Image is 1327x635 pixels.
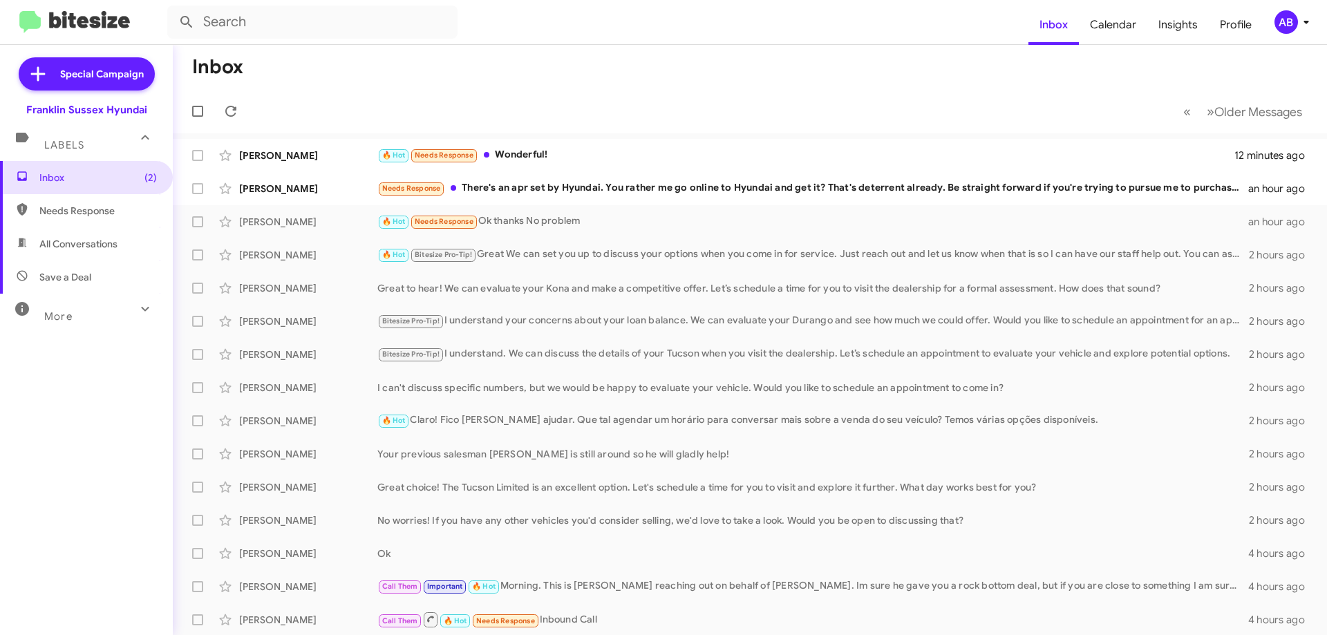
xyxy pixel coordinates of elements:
[239,480,377,494] div: [PERSON_NAME]
[60,67,144,81] span: Special Campaign
[415,217,473,226] span: Needs Response
[377,214,1248,229] div: Ok thanks No problem
[1207,103,1214,120] span: »
[377,611,1248,628] div: Inbound Call
[382,316,440,325] span: Bitesize Pro-Tip!
[415,151,473,160] span: Needs Response
[167,6,458,39] input: Search
[1209,5,1263,45] a: Profile
[26,103,147,117] div: Franklin Sussex Hyundai
[382,582,418,591] span: Call Them
[239,281,377,295] div: [PERSON_NAME]
[44,139,84,151] span: Labels
[472,582,496,591] span: 🔥 Hot
[1249,314,1316,328] div: 2 hours ago
[1248,580,1316,594] div: 4 hours ago
[1249,513,1316,527] div: 2 hours ago
[377,247,1249,263] div: Great We can set you up to discuss your options when you come in for service. Just reach out and ...
[1248,547,1316,560] div: 4 hours ago
[377,381,1249,395] div: I can't discuss specific numbers, but we would be happy to evaluate your vehicle. Would you like ...
[1248,182,1316,196] div: an hour ago
[1249,248,1316,262] div: 2 hours ago
[1249,480,1316,494] div: 2 hours ago
[1079,5,1147,45] a: Calendar
[239,182,377,196] div: [PERSON_NAME]
[1183,103,1191,120] span: «
[1028,5,1079,45] a: Inbox
[382,616,418,625] span: Call Them
[1249,348,1316,361] div: 2 hours ago
[39,237,117,251] span: All Conversations
[239,149,377,162] div: [PERSON_NAME]
[19,57,155,91] a: Special Campaign
[239,447,377,461] div: [PERSON_NAME]
[1198,97,1310,126] button: Next
[1263,10,1312,34] button: AB
[1175,97,1199,126] button: Previous
[377,180,1248,196] div: There's an apr set by Hyundai. You rather me go online to Hyundai and get it? That's deterrent al...
[239,613,377,627] div: [PERSON_NAME]
[377,313,1249,329] div: I understand your concerns about your loan balance. We can evaluate your Durango and see how much...
[382,250,406,259] span: 🔥 Hot
[377,447,1249,461] div: Your previous salesman [PERSON_NAME] is still around so he will gladly help!
[382,217,406,226] span: 🔥 Hot
[377,346,1249,362] div: I understand. We can discuss the details of your Tucson when you visit the dealership. Let’s sche...
[192,56,243,78] h1: Inbox
[239,248,377,262] div: [PERSON_NAME]
[239,547,377,560] div: [PERSON_NAME]
[382,350,440,359] span: Bitesize Pro-Tip!
[1234,149,1316,162] div: 12 minutes ago
[239,580,377,594] div: [PERSON_NAME]
[382,151,406,160] span: 🔥 Hot
[382,416,406,425] span: 🔥 Hot
[1249,414,1316,428] div: 2 hours ago
[1176,97,1310,126] nav: Page navigation example
[239,348,377,361] div: [PERSON_NAME]
[1249,281,1316,295] div: 2 hours ago
[377,413,1249,428] div: Claro! Fico [PERSON_NAME] ajudar. Que tal agendar um horário para conversar mais sobre a venda do...
[377,147,1234,163] div: Wonderful!
[415,250,472,259] span: Bitesize Pro-Tip!
[39,171,157,184] span: Inbox
[239,215,377,229] div: [PERSON_NAME]
[444,616,467,625] span: 🔥 Hot
[476,616,535,625] span: Needs Response
[427,582,463,591] span: Important
[377,513,1249,527] div: No worries! If you have any other vehicles you'd consider selling, we'd love to take a look. Woul...
[1249,447,1316,461] div: 2 hours ago
[377,480,1249,494] div: Great choice! The Tucson Limited is an excellent option. Let's schedule a time for you to visit a...
[377,578,1248,594] div: Morning. This is [PERSON_NAME] reaching out on behalf of [PERSON_NAME]. Im sure he gave you a roc...
[1249,381,1316,395] div: 2 hours ago
[44,310,73,323] span: More
[1248,613,1316,627] div: 4 hours ago
[239,414,377,428] div: [PERSON_NAME]
[377,281,1249,295] div: Great to hear! We can evaluate your Kona and make a competitive offer. Let’s schedule a time for ...
[239,513,377,527] div: [PERSON_NAME]
[1274,10,1298,34] div: AB
[377,547,1248,560] div: Ok
[1147,5,1209,45] a: Insights
[1214,104,1302,120] span: Older Messages
[239,314,377,328] div: [PERSON_NAME]
[239,381,377,395] div: [PERSON_NAME]
[39,270,91,284] span: Save a Deal
[39,204,157,218] span: Needs Response
[382,184,441,193] span: Needs Response
[144,171,157,184] span: (2)
[1248,215,1316,229] div: an hour ago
